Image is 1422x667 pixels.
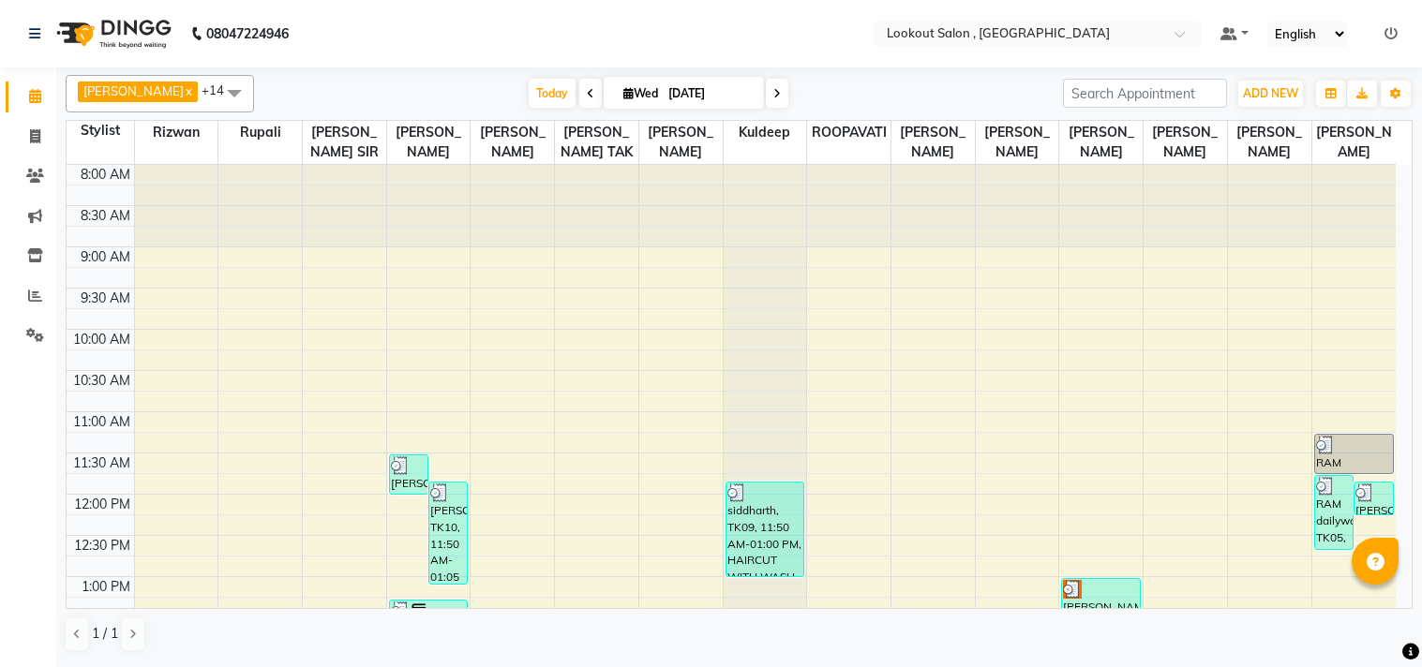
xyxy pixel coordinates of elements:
input: 2025-09-03 [663,80,756,108]
b: 08047224946 [206,7,289,60]
div: [PERSON_NAME], TK10, 11:50 AM-01:05 PM, PREMIUM WASH (F),BLOWDRY UPTO SHOULDER [429,482,467,584]
div: RAM dailywala, TK05, 11:45 AM-12:40 PM, [PERSON_NAME] CRAFTING,HAIRCUT WITH STYLIST (M) [1315,476,1354,549]
div: [PERSON_NAME], TK06, 11:30 AM-12:00 PM, WASH & BLAST DRY (F) [390,455,427,494]
span: [PERSON_NAME] [1059,121,1143,164]
span: [PERSON_NAME] [1228,121,1311,164]
div: 10:30 AM [69,371,134,391]
div: 9:30 AM [77,289,134,308]
span: [PERSON_NAME] [387,121,471,164]
div: 11:30 AM [69,453,134,473]
div: 8:00 AM [77,165,134,185]
div: 8:30 AM [77,206,134,226]
span: [PERSON_NAME] [639,121,723,164]
span: ROOPAVATI [807,121,891,144]
div: Stylist [67,121,134,141]
span: +14 [202,82,238,97]
div: [PERSON_NAME], TK03, 01:00 PM-01:30 PM, BIKINI FRONT (W) [1062,579,1140,618]
span: [PERSON_NAME] [471,121,554,164]
span: kuldeep [724,121,807,144]
button: ADD NEW [1238,81,1303,107]
div: RAM dailywala, TK05, 11:15 AM-11:45 AM, HAIRCUT WITH SENIOR STYLIST(M) [1315,435,1393,473]
input: Search Appointment [1063,79,1227,108]
div: 10:00 AM [69,330,134,349]
span: [PERSON_NAME] SIR [303,121,386,164]
span: Today [529,79,576,108]
span: Rupali [218,121,302,144]
span: ADD NEW [1243,86,1298,100]
div: siddharth, TK09, 11:50 AM-01:00 PM, HAIRCUT WITH WASH STYLIST (M),[PERSON_NAME] CRAFTING [726,482,804,576]
div: 9:00 AM [77,247,134,267]
span: [PERSON_NAME] [1144,121,1227,164]
span: [PERSON_NAME] [891,121,975,164]
div: [PERSON_NAME], TK07, 11:50 AM-12:15 PM, [PERSON_NAME] CRAFTING [1355,482,1393,514]
span: 1 / 1 [92,624,118,644]
iframe: chat widget [1343,592,1403,648]
div: 11:00 AM [69,412,134,432]
div: [PERSON_NAME], TK04, 01:15 PM-01:45 PM, WASH & BLAST DRY (F) [390,600,468,639]
div: 12:30 PM [70,536,134,556]
span: [PERSON_NAME] TAK [555,121,638,164]
span: Rizwan [135,121,218,144]
span: [PERSON_NAME] [83,83,184,98]
div: 1:00 PM [78,577,134,597]
a: x [184,83,192,98]
img: logo [48,7,176,60]
span: Wed [619,86,663,100]
div: 12:00 PM [70,495,134,514]
span: [PERSON_NAME] [976,121,1059,164]
span: [PERSON_NAME] [1312,121,1396,164]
